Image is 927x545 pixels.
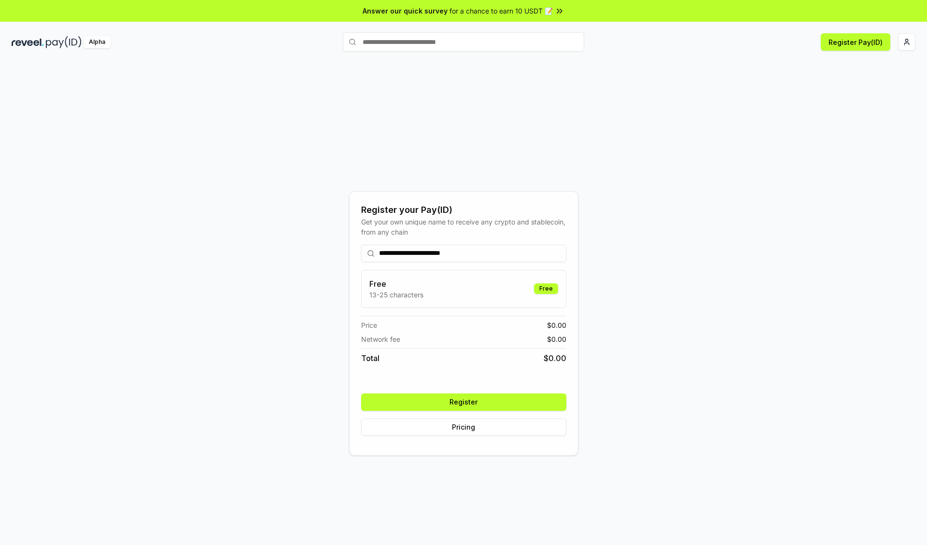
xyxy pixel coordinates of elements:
[84,36,111,48] div: Alpha
[361,217,566,237] div: Get your own unique name to receive any crypto and stablecoin, from any chain
[361,393,566,411] button: Register
[821,33,890,51] button: Register Pay(ID)
[361,419,566,436] button: Pricing
[547,320,566,330] span: $ 0.00
[544,352,566,364] span: $ 0.00
[361,320,377,330] span: Price
[369,290,423,300] p: 13-25 characters
[534,283,558,294] div: Free
[361,203,566,217] div: Register your Pay(ID)
[361,334,400,344] span: Network fee
[361,352,379,364] span: Total
[363,6,448,16] span: Answer our quick survey
[547,334,566,344] span: $ 0.00
[369,278,423,290] h3: Free
[449,6,553,16] span: for a chance to earn 10 USDT 📝
[46,36,82,48] img: pay_id
[12,36,44,48] img: reveel_dark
